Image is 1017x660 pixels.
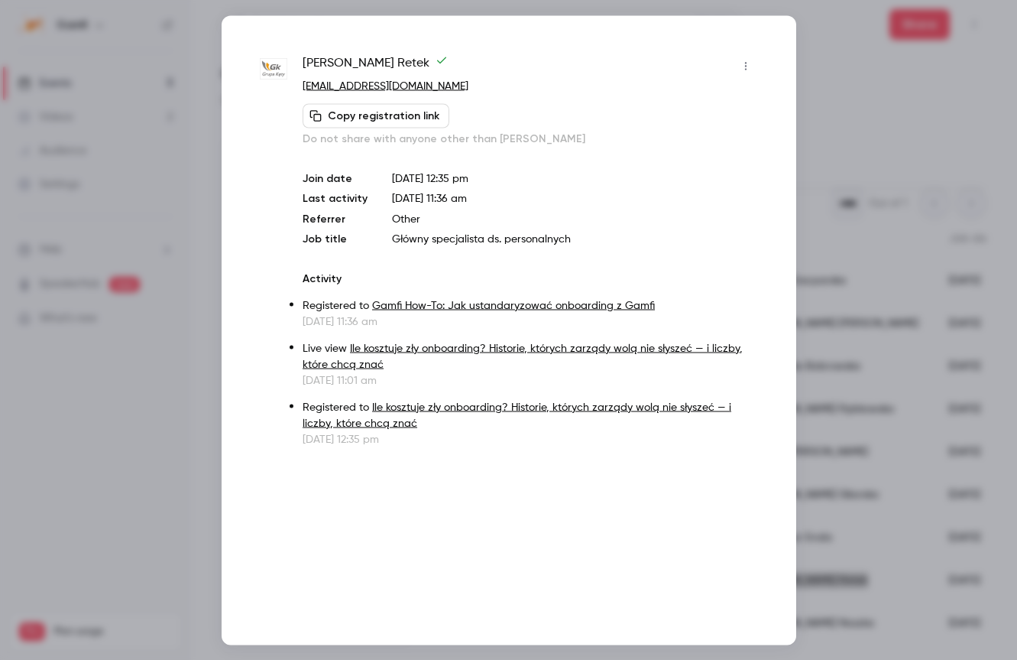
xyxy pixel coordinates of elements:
p: [DATE] 11:01 am [303,372,757,388]
p: [DATE] 12:35 pm [303,431,757,447]
button: Copy registration link [303,103,449,128]
span: [DATE] 11:36 am [392,193,467,203]
p: [DATE] 12:35 pm [392,171,757,186]
a: Ile kosztuje zły onboarding? Historie, których zarządy wolą nie słyszeć — i liczby, które chcą znać [303,343,743,369]
p: Referrer [303,211,368,226]
a: Ile kosztuje zły onboarding? Historie, których zarządy wolą nie słyszeć — i liczby, które chcą znać [303,402,731,428]
p: Registered to [303,297,757,314]
a: Gamfi How-To: Jak ustandaryzować onboarding z Gamfi [372,300,655,310]
p: Other [392,211,757,226]
p: Registered to [303,399,757,431]
img: grupakety.com [260,55,288,83]
p: Last activity [303,190,368,206]
p: Live view [303,340,757,372]
p: Do not share with anyone other than [PERSON_NAME] [303,131,757,146]
p: Główny specjalista ds. personalnych [392,231,757,246]
span: [PERSON_NAME] Retek [303,54,448,78]
a: [EMAIL_ADDRESS][DOMAIN_NAME] [303,80,468,91]
p: Join date [303,171,368,186]
p: [DATE] 11:36 am [303,314,757,329]
p: Activity [303,271,757,286]
p: Job title [303,231,368,246]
